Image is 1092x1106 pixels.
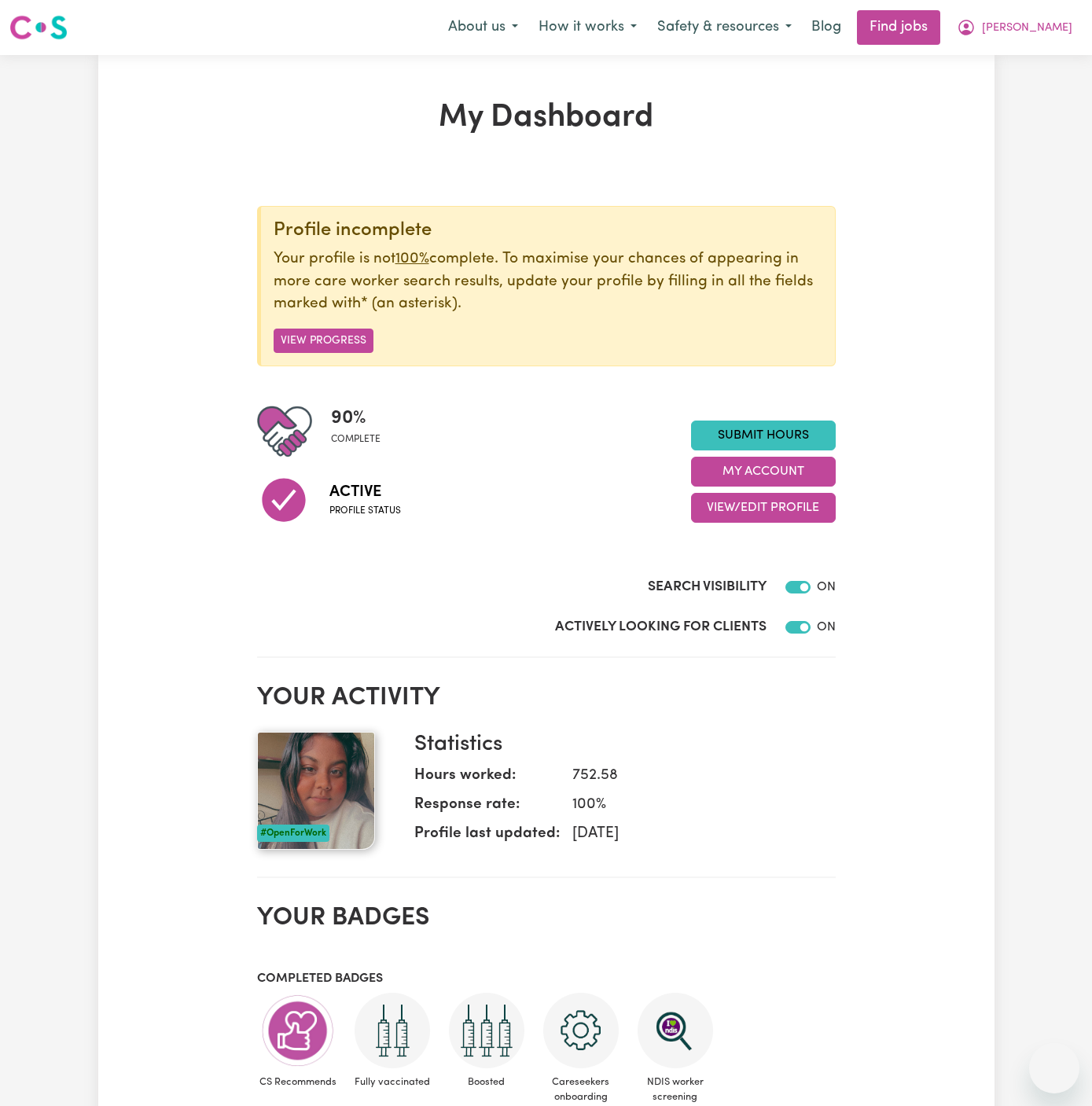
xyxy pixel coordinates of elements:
a: Careseekers logo [9,9,68,46]
span: Profile status [329,504,401,518]
span: CS Recommends [257,1068,339,1096]
button: My Account [947,11,1083,44]
a: Blog [802,10,851,45]
p: Your profile is not complete. To maximise your chances of appearing in more care worker search re... [274,248,822,316]
h3: Statistics [414,732,823,759]
button: How it works [528,11,647,44]
img: Care and support worker has received 2 doses of COVID-19 vaccine [355,993,430,1068]
dt: Response rate: [414,794,560,823]
h1: My Dashboard [257,99,836,137]
img: Your profile picture [257,732,375,850]
span: Boosted [446,1068,528,1096]
u: 100% [395,252,429,266]
span: an asterisk [361,296,458,311]
a: Submit Hours [691,421,836,450]
span: complete [331,432,381,446]
label: Search Visibility [648,577,767,597]
dd: [DATE] [560,823,823,846]
div: Profile completeness: 90% [331,404,393,459]
button: View/Edit Profile [691,493,836,523]
button: View Progress [274,329,373,353]
img: Care and support worker has received booster dose of COVID-19 vaccination [449,993,524,1068]
iframe: Button to launch messaging window [1029,1043,1079,1093]
h2: Your activity [257,683,836,713]
div: #OpenForWork [257,825,329,842]
a: Find jobs [857,10,940,45]
span: 90 % [331,404,381,432]
span: Fully vaccinated [351,1068,433,1096]
dt: Profile last updated: [414,823,560,852]
h2: Your badges [257,903,836,933]
img: Careseekers logo [9,13,68,42]
dt: Hours worked: [414,765,560,794]
img: NDIS Worker Screening Verified [638,993,713,1068]
img: CS Academy: Careseekers Onboarding course completed [543,993,619,1068]
div: Profile incomplete [274,219,822,242]
label: Actively Looking for Clients [555,617,767,638]
span: ON [817,621,836,634]
h3: Completed badges [257,972,836,987]
button: About us [438,11,528,44]
img: Care worker is recommended by Careseekers [260,993,336,1068]
span: ON [817,581,836,593]
span: [PERSON_NAME] [982,20,1072,37]
dd: 100 % [560,794,823,817]
dd: 752.58 [560,765,823,788]
button: Safety & resources [647,11,802,44]
span: Active [329,480,401,504]
button: My Account [691,457,836,487]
